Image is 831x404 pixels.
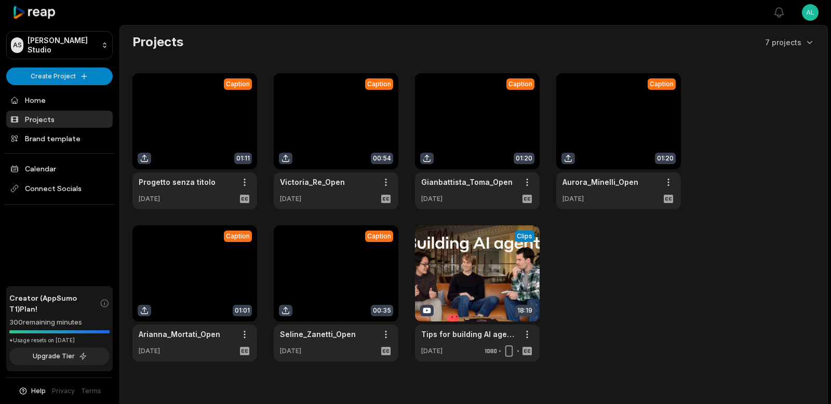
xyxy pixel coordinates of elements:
div: 300 remaining minutes [9,317,110,328]
a: Arianna_Mortati_Open [139,329,220,340]
span: Connect Socials [6,179,113,198]
a: Aurora_Minelli_Open [562,177,638,187]
button: 7 projects [765,37,815,48]
span: Help [31,386,46,396]
a: Tips for building AI agents [421,329,517,340]
a: Terms [81,386,101,396]
button: Upgrade Tier [9,347,110,365]
h2: Projects [132,34,183,50]
a: Privacy [52,386,75,396]
div: *Usage resets on [DATE] [9,336,110,344]
a: Seline_Zanetti_Open [280,329,356,340]
a: Projects [6,111,113,128]
p: [PERSON_NAME] Studio [28,36,97,55]
div: AS [11,37,23,53]
a: Calendar [6,160,113,177]
a: Home [6,91,113,109]
button: Help [18,386,46,396]
a: Victoria_Re_Open [280,177,345,187]
a: Progetto senza titolo [139,177,216,187]
a: Brand template [6,130,113,147]
a: Gianbattista_Toma_Open [421,177,513,187]
button: Create Project [6,68,113,85]
span: Creator (AppSumo T1) Plan! [9,292,100,314]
